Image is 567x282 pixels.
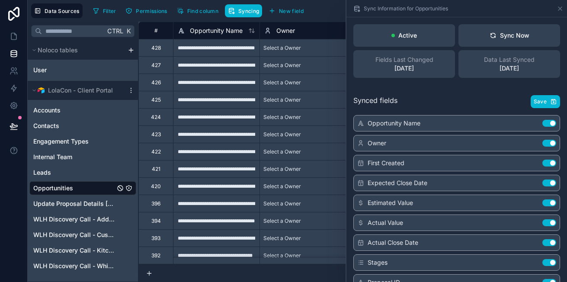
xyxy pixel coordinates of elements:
[151,62,161,69] div: 427
[151,200,160,207] div: 396
[394,64,414,73] p: [DATE]
[238,8,259,14] span: Syncing
[151,252,160,259] div: 392
[484,55,535,64] span: Data Last Synced
[353,95,397,108] span: Synced fields
[263,218,301,224] div: Select a Owner
[103,8,116,14] span: Filter
[263,252,301,259] div: Select a Owner
[151,148,161,155] div: 422
[31,3,83,18] button: Data Sources
[368,218,403,227] span: Actual Value
[263,235,301,242] div: Select a Owner
[106,26,124,36] span: Ctrl
[368,139,386,147] span: Owner
[263,131,301,138] div: Select a Owner
[263,183,301,190] div: Select a Owner
[122,4,170,17] button: Permissions
[225,4,266,17] a: Syncing
[368,179,427,187] span: Expected Close Date
[136,8,167,14] span: Permissions
[458,24,560,47] button: Sync Now
[151,45,161,51] div: 428
[368,159,404,167] span: First Created
[398,31,417,40] p: Active
[368,199,413,207] span: Estimated Value
[263,96,301,103] div: Select a Owner
[151,183,161,190] div: 420
[531,95,560,108] button: Save
[263,166,301,173] div: Select a Owner
[368,119,420,128] span: Opportunity Name
[263,148,301,155] div: Select a Owner
[190,26,243,35] span: Opportunity Name
[375,55,433,64] span: Fields Last Changed
[534,98,547,105] span: Save
[263,200,301,207] div: Select a Owner
[263,45,301,51] div: Select a Owner
[490,31,529,40] div: Sync Now
[145,27,167,34] div: #
[187,8,218,14] span: Find column
[368,238,418,247] span: Actual Close Date
[266,4,307,17] button: New field
[263,62,301,69] div: Select a Owner
[151,79,161,86] div: 426
[174,4,221,17] button: Find column
[151,96,161,103] div: 425
[45,8,80,14] span: Data Sources
[263,79,301,86] div: Select a Owner
[122,4,173,17] a: Permissions
[364,5,448,12] span: Sync Information for Opportunities
[151,131,161,138] div: 423
[90,4,119,17] button: Filter
[500,64,519,73] p: [DATE]
[125,28,131,34] span: K
[276,26,295,35] span: Owner
[151,235,160,242] div: 393
[263,114,301,121] div: Select a Owner
[279,8,304,14] span: New field
[225,4,262,17] button: Syncing
[368,258,388,267] span: Stages
[151,114,161,121] div: 424
[152,166,160,173] div: 421
[151,218,161,224] div: 394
